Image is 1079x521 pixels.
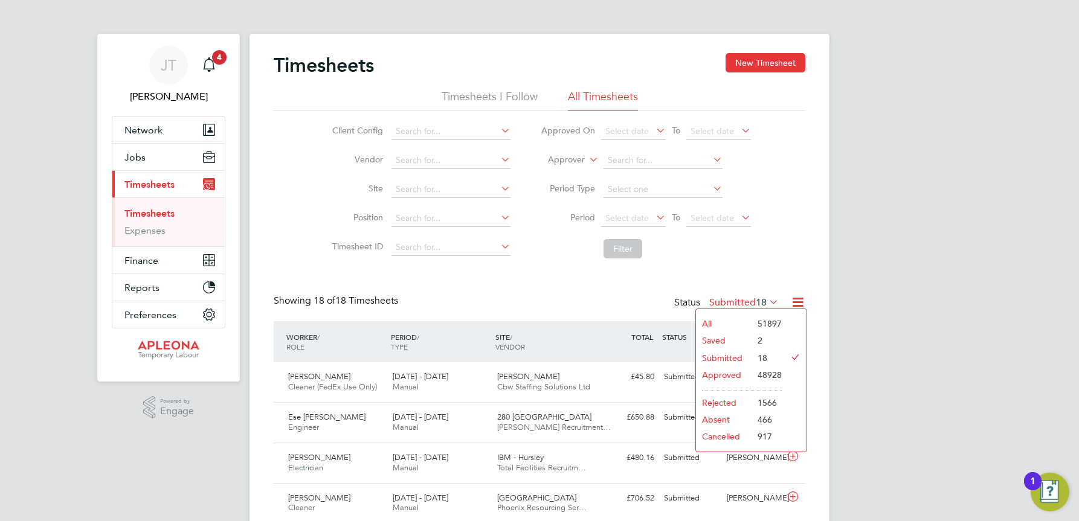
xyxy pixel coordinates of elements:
span: Engage [160,406,194,417]
span: To [668,209,684,225]
li: Rejected [696,394,752,411]
span: / [417,332,419,342]
span: To [668,123,684,138]
div: 1 [1030,481,1036,497]
button: Network [112,117,225,143]
label: Client Config [329,125,383,136]
li: Absent [696,411,752,428]
input: Search for... [391,239,511,256]
span: [DATE] - [DATE] [393,452,448,462]
input: Search for... [391,210,511,227]
button: New Timesheet [726,53,805,72]
span: JT [161,57,176,73]
span: Phoenix Resourcing Ser… [497,502,587,513]
label: Approved On [541,125,595,136]
span: Timesheets [124,179,175,190]
span: Finance [124,255,158,266]
div: Status [674,295,781,312]
span: Select date [605,213,649,223]
label: Period [541,212,595,223]
input: Select one [604,181,723,198]
label: Site [329,183,383,194]
span: VENDOR [495,342,525,351]
button: Preferences [112,301,225,328]
span: Preferences [124,309,176,321]
span: [DATE] - [DATE] [393,371,448,382]
span: Engineer [288,422,319,432]
input: Search for... [391,123,511,140]
label: Approver [530,154,585,166]
span: Powered by [160,396,194,406]
div: SITE [492,326,597,357]
span: [PERSON_NAME] Recruitment… [497,422,611,432]
span: 280 [GEOGRAPHIC_DATA] [497,412,591,422]
li: 1566 [752,394,782,411]
span: 18 Timesheets [314,295,398,307]
div: Submitted [659,367,722,387]
span: Manual [393,502,419,513]
span: [PERSON_NAME] [497,371,559,382]
button: Timesheets [112,171,225,197]
button: Finance [112,247,225,273]
li: Saved [696,332,752,349]
div: STATUS [659,326,722,348]
li: 18 [752,350,782,366]
span: Reports [124,282,159,293]
h2: Timesheets [274,53,374,77]
span: Julie Tante [112,89,225,104]
span: TYPE [391,342,408,351]
label: Position [329,212,383,223]
span: Select date [605,126,649,136]
span: Jobs [124,152,146,163]
span: Ese [PERSON_NAME] [288,412,366,422]
span: Manual [393,422,419,432]
span: Cbw Staffing Solutions Ltd [497,382,590,392]
span: TOTAL [631,332,653,342]
span: [PERSON_NAME] [288,371,350,382]
span: Network [124,124,163,136]
span: [PERSON_NAME] [288,452,350,462]
div: Submitted [659,408,722,427]
span: Cleaner (FedEx Use Only) [288,382,377,392]
a: Expenses [124,225,166,236]
li: Approved [696,366,752,383]
div: [PERSON_NAME] [722,448,785,468]
div: Submitted [659,448,722,468]
div: £480.16 [596,448,659,468]
button: Reports [112,274,225,301]
span: [DATE] - [DATE] [393,493,448,503]
span: [PERSON_NAME] [288,493,350,503]
li: 48928 [752,366,782,383]
span: 18 of [314,295,335,307]
button: Filter [604,239,642,258]
span: Cleaner [288,502,315,513]
li: Timesheets I Follow [442,89,538,111]
div: PERIOD [388,326,492,357]
a: Powered byEngage [143,396,195,419]
li: Submitted [696,350,752,366]
div: Submitted [659,488,722,508]
a: Timesheets [124,208,175,219]
input: Search for... [391,152,511,169]
nav: Main navigation [97,34,240,382]
span: Total Facilities Recruitm… [497,462,586,473]
div: Showing [274,295,401,307]
div: £45.80 [596,367,659,387]
div: Timesheets [112,197,225,246]
li: Cancelled [696,428,752,445]
label: Timesheet ID [329,241,383,252]
label: Submitted [709,296,779,308]
div: WORKER [283,326,388,357]
img: apleona-logo-retina.png [138,340,199,360]
button: Open Resource Center, 1 new notification [1031,473,1069,511]
li: 917 [752,428,782,445]
button: Jobs [112,144,225,170]
a: 4 [197,46,221,85]
li: 2 [752,332,782,349]
span: Select date [691,126,734,136]
span: / [510,332,512,342]
input: Search for... [604,152,723,169]
span: Manual [393,462,419,473]
a: JT[PERSON_NAME] [112,46,225,104]
div: £650.88 [596,408,659,427]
